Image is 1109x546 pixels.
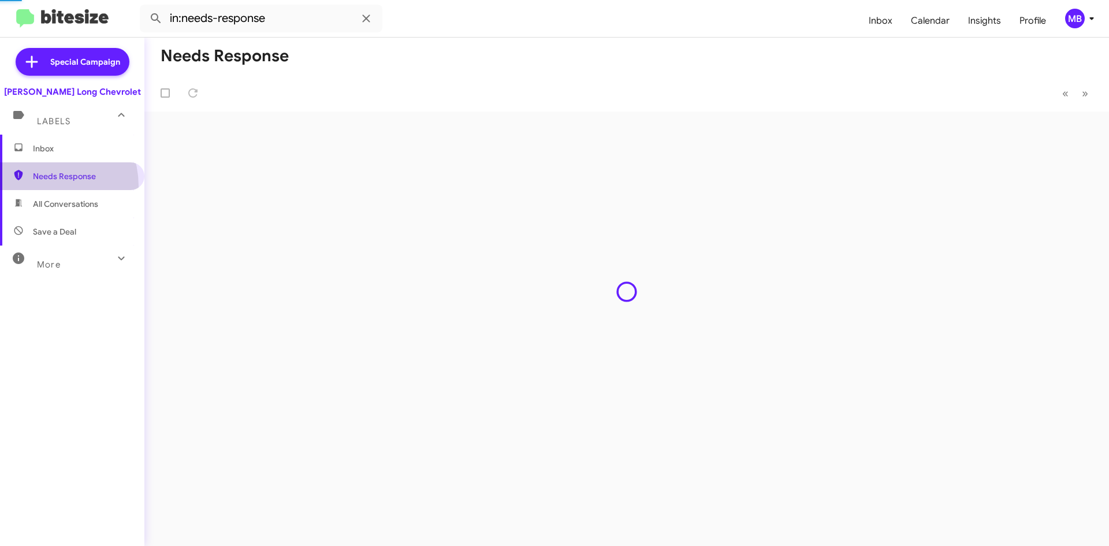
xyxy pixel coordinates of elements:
[1055,81,1075,105] button: Previous
[1082,86,1088,101] span: »
[902,4,959,38] a: Calendar
[33,170,131,182] span: Needs Response
[1055,9,1096,28] button: MB
[1010,4,1055,38] a: Profile
[1065,9,1085,28] div: MB
[1075,81,1095,105] button: Next
[50,56,120,68] span: Special Campaign
[859,4,902,38] a: Inbox
[37,259,61,270] span: More
[1056,81,1095,105] nav: Page navigation example
[959,4,1010,38] a: Insights
[161,47,289,65] h1: Needs Response
[16,48,129,76] a: Special Campaign
[1062,86,1069,101] span: «
[33,198,98,210] span: All Conversations
[37,116,70,127] span: Labels
[140,5,382,32] input: Search
[4,86,141,98] div: [PERSON_NAME] Long Chevrolet
[33,143,131,154] span: Inbox
[33,226,76,237] span: Save a Deal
